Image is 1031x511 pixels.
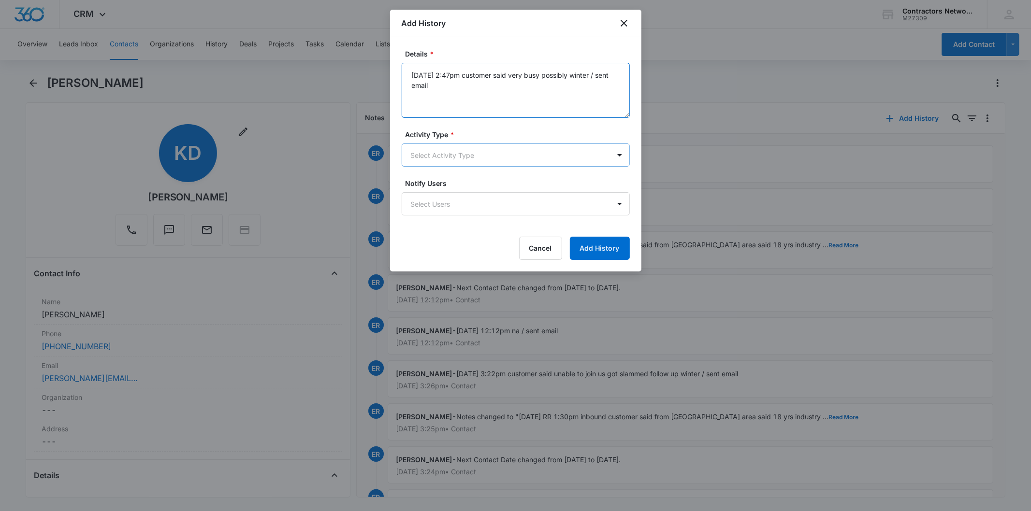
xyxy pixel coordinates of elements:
label: Details [406,49,634,59]
button: close [618,17,630,29]
button: Cancel [519,237,562,260]
label: Notify Users [406,178,634,188]
h1: Add History [402,17,446,29]
textarea: [DATE] 2:47pm customer said very busy possibly winter / sent email [402,63,630,118]
label: Activity Type [406,129,634,140]
button: Add History [570,237,630,260]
